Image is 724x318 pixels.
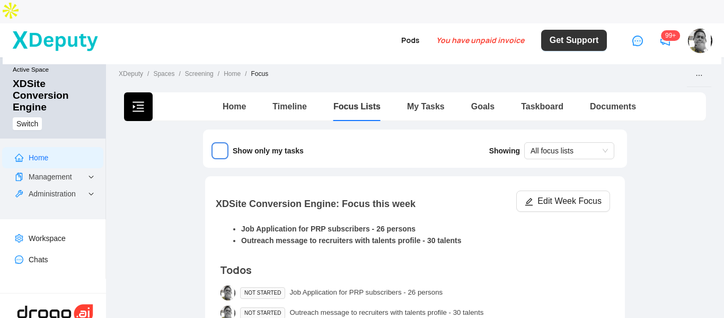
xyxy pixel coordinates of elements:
[29,234,66,243] a: Workspace
[407,102,445,111] a: My Tasks
[245,69,246,81] li: /
[661,30,680,41] sup: 181
[13,117,42,130] button: Switch
[220,286,235,300] img: ebwozq1hgdrcfxavlvnx.jpg
[471,102,495,111] a: Goals
[241,235,610,246] li: Outreach message to recruiters with talents profile - 30 talents
[132,100,145,113] span: menu-unfold
[222,69,243,81] a: Home
[401,35,419,45] a: Pods
[220,264,610,277] h5: Todos
[218,69,219,81] li: /
[147,69,149,81] li: /
[29,173,72,181] a: Management
[15,173,23,181] span: snippets
[183,69,216,81] a: Screening
[15,190,23,198] span: tool
[117,69,145,81] a: XDeputy
[695,72,703,79] span: ellipsis
[272,102,307,111] a: Timeline
[660,36,670,46] span: notification
[29,255,48,264] a: Chats
[590,102,636,111] a: Documents
[29,190,76,198] a: Administration
[241,223,610,235] li: Job Application for PRP subscribers - 26 persons
[688,29,712,53] img: ebwozq1hgdrcfxavlvnx.jpg
[13,78,98,113] div: XDSite Conversion Engine
[251,70,269,78] span: Focus
[16,118,38,130] span: Switch
[11,29,99,53] img: XDeputy
[223,102,246,111] a: Home
[216,196,511,211] p: XDSite Conversion Engine: Focus this week
[550,34,598,47] span: Get Support
[489,147,524,155] b: Showing
[240,287,285,299] span: NOT STARTED
[531,143,608,159] span: All focus lists
[632,36,643,46] span: message
[151,69,176,81] a: Spaces
[537,195,602,208] span: Edit Week Focus
[289,287,443,299] div: Job Application for PRP subscribers - 26 persons
[521,102,563,111] a: Taskboard
[179,69,180,81] li: /
[541,30,607,51] button: Get Support
[29,153,48,162] a: Home
[525,197,533,206] span: edit
[13,66,98,78] small: Active Space
[333,102,381,111] a: Focus Lists
[516,191,610,212] button: editEdit Week Focus
[233,145,304,157] b: Show only my tasks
